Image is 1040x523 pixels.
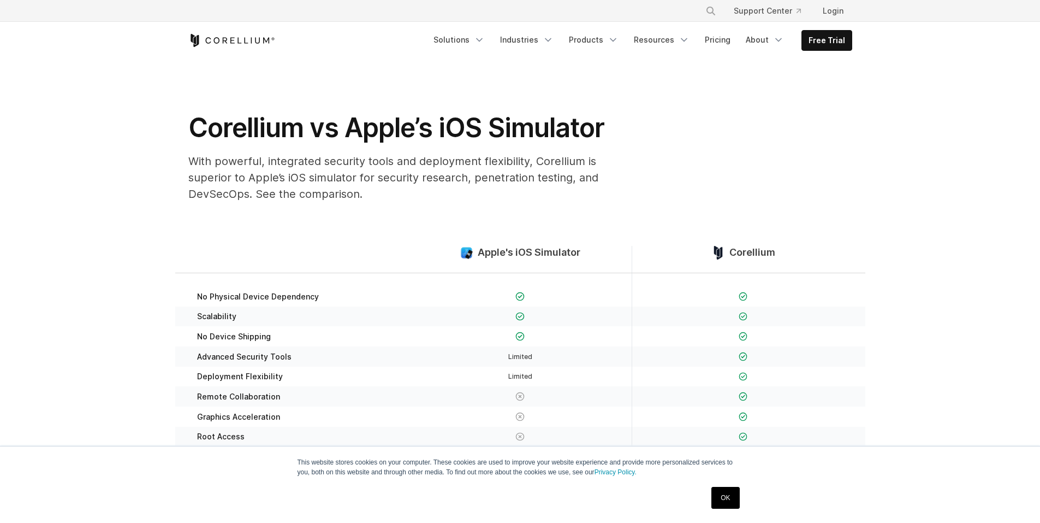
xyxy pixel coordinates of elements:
img: Checkmark [739,392,748,401]
img: X [515,412,525,421]
img: Checkmark [739,352,748,361]
a: Solutions [427,30,491,50]
img: Checkmark [739,372,748,381]
p: With powerful, integrated security tools and deployment flexibility, Corellium is superior to App... [188,153,625,202]
img: Checkmark [515,332,525,341]
a: Login [814,1,852,21]
span: Scalability [197,312,236,321]
a: Products [562,30,625,50]
a: Pricing [698,30,737,50]
span: Root Access [197,432,245,442]
img: Checkmark [739,292,748,301]
div: Navigation Menu [692,1,852,21]
img: X [515,392,525,401]
img: Checkmark [739,412,748,421]
button: Search [701,1,721,21]
span: Advanced Security Tools [197,352,292,362]
span: No Physical Device Dependency [197,292,319,302]
img: Checkmark [739,312,748,321]
a: Corellium Home [188,34,275,47]
img: Checkmark [515,292,525,301]
a: Resources [627,30,696,50]
img: Checkmark [739,432,748,442]
a: About [739,30,791,50]
img: compare_ios-simulator--large [460,246,473,260]
span: Limited [508,372,532,380]
img: Checkmark [739,332,748,341]
h1: Corellium vs Apple’s iOS Simulator [188,111,625,144]
a: Industries [494,30,560,50]
a: Privacy Policy. [595,468,637,476]
span: Apple's iOS Simulator [478,246,580,259]
span: Limited [508,352,532,361]
a: OK [711,487,739,509]
img: X [515,432,525,442]
span: Corellium [729,246,775,259]
span: Deployment Flexibility [197,372,283,381]
span: Graphics Acceleration [197,412,280,422]
a: Support Center [725,1,810,21]
a: Free Trial [802,31,852,50]
span: Remote Collaboration [197,392,280,402]
span: No Device Shipping [197,332,271,342]
p: This website stores cookies on your computer. These cookies are used to improve your website expe... [298,457,743,477]
img: Checkmark [515,312,525,321]
div: Navigation Menu [427,30,852,51]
